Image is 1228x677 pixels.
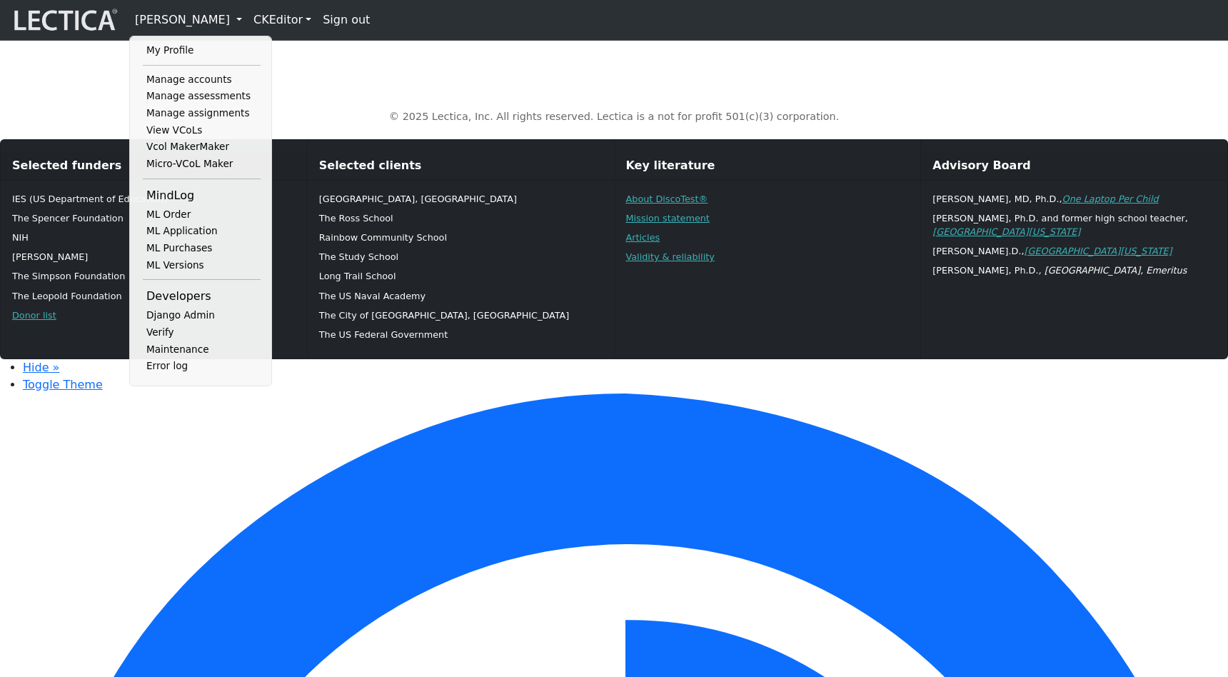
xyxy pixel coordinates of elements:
[921,151,1227,181] div: Advisory Board
[317,6,376,34] a: Sign out
[626,213,710,224] a: Mission statement
[143,71,261,89] a: Manage accounts
[1039,265,1187,276] em: , [GEOGRAPHIC_DATA], Emeritus
[151,109,1077,125] p: © 2025 Lectica, Inc. All rights reserved. Lectica is a not for profit 501(c)(3) corporation.
[143,105,261,122] a: Manage assignments
[319,231,603,244] p: Rainbow Community School
[143,324,261,341] a: Verify
[143,223,261,240] a: ML Application
[12,310,56,321] a: Donor list
[12,289,296,303] p: The Leopold Foundation
[626,194,708,204] a: About DiscoTest®
[319,269,603,283] p: Long Trail School
[143,240,261,257] a: ML Purchases
[143,257,261,274] a: ML Versions
[143,341,261,358] a: Maintenance
[143,88,261,105] a: Manage assessments
[932,264,1216,277] p: [PERSON_NAME], Ph.D.
[12,192,296,206] p: IES (US Department of Education)
[248,6,317,34] a: CKEditor
[932,244,1216,258] p: [PERSON_NAME].D.,
[12,250,296,264] p: [PERSON_NAME]
[143,286,261,307] li: Developers
[143,307,261,324] a: Django Admin
[1062,194,1159,204] a: One Laptop Per Child
[319,211,603,225] p: The Ross School
[143,122,261,139] a: View VCoLs
[143,185,261,206] li: MindLog
[319,192,603,206] p: [GEOGRAPHIC_DATA], [GEOGRAPHIC_DATA]
[12,231,296,244] p: NIH
[11,6,118,34] img: lecticalive
[319,328,603,341] p: The US Federal Government
[1,151,307,181] div: Selected funders
[143,139,261,156] a: Vcol MakerMaker
[932,226,1080,237] a: [GEOGRAPHIC_DATA][US_STATE]
[626,251,715,262] a: Validity & reliability
[12,211,296,225] p: The Spencer Foundation
[615,151,921,181] div: Key literature
[319,289,603,303] p: The US Naval Academy
[143,42,261,375] ul: [PERSON_NAME]
[319,250,603,264] p: The Study School
[308,151,614,181] div: Selected clients
[143,156,261,173] a: Micro-VCoL Maker
[23,361,59,374] a: Hide »
[626,232,660,243] a: Articles
[143,358,261,375] a: Error log
[129,6,248,34] a: [PERSON_NAME]
[319,309,603,322] p: The City of [GEOGRAPHIC_DATA], [GEOGRAPHIC_DATA]
[932,211,1216,239] p: [PERSON_NAME], Ph.D. and former high school teacher,
[932,192,1216,206] p: [PERSON_NAME], MD, Ph.D.,
[143,42,261,59] a: My Profile
[143,206,261,224] a: ML Order
[1025,246,1172,256] a: [GEOGRAPHIC_DATA][US_STATE]
[12,269,296,283] p: The Simpson Foundation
